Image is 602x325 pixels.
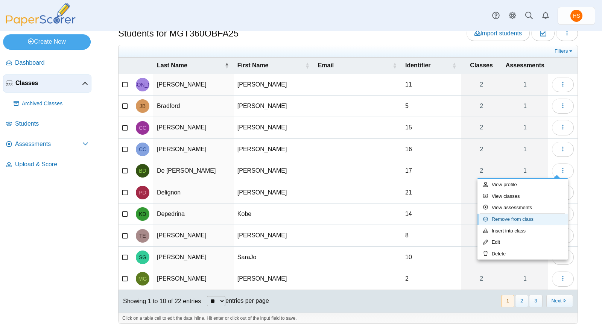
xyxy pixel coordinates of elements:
[3,156,91,174] a: Upload & Score
[157,62,187,68] span: Last Name
[153,74,234,96] td: [PERSON_NAME]
[461,204,502,225] a: 2
[139,125,146,131] span: Cameron Corcoran
[15,79,82,87] span: Classes
[461,268,502,289] a: 2
[502,268,548,289] a: 1
[3,74,91,93] a: Classes
[461,139,502,160] a: 2
[234,247,314,268] td: SaraJo
[401,117,461,138] td: 15
[470,62,493,68] span: Classes
[477,237,568,248] a: Edit
[405,62,431,68] span: Identifier
[502,117,548,138] a: 1
[140,103,146,109] span: Julia Bradford
[461,74,502,95] a: 2
[546,295,573,307] button: Next
[392,58,397,73] span: Email : Activate to sort
[119,290,201,313] div: Showing 1 to 10 of 22 entries
[153,225,234,246] td: [PERSON_NAME]
[558,7,595,25] a: Howard Stanger
[15,59,88,67] span: Dashboard
[537,8,554,24] a: Alerts
[477,214,568,225] a: Remove from class
[461,160,502,181] a: 2
[225,298,269,304] label: entries per page
[461,247,502,268] a: 2
[401,96,461,117] td: 5
[234,225,314,246] td: [PERSON_NAME]
[153,160,234,182] td: De [PERSON_NAME]
[139,168,146,173] span: Beatriz De Jodar Hernandez
[3,34,91,49] a: Create New
[515,295,528,307] button: 2
[477,225,568,237] a: Insert into class
[15,160,88,169] span: Upload & Score
[225,58,229,73] span: Last Name : Activate to invert sorting
[234,182,314,204] td: [PERSON_NAME]
[3,115,91,133] a: Students
[3,54,91,72] a: Dashboard
[234,160,314,182] td: [PERSON_NAME]
[153,204,234,225] td: Depedrina
[234,117,314,138] td: [PERSON_NAME]
[237,62,269,68] span: First Name
[3,3,78,26] img: PaperScorer
[139,147,146,152] span: Colin Corcoran
[477,191,568,202] a: View classes
[570,10,582,22] span: Howard Stanger
[139,255,146,260] span: SaraJo Gardner
[234,96,314,117] td: [PERSON_NAME]
[461,117,502,138] a: 2
[139,211,146,217] span: Kobe Depedrina
[501,295,514,307] button: 1
[118,27,239,40] h1: Students for MGT360OBFA25
[138,276,147,281] span: Megan Greenberg
[305,58,310,73] span: First Name : Activate to sort
[11,95,91,113] a: Archived Classes
[474,30,522,36] span: Import students
[3,21,78,27] a: PaperScorer
[500,295,573,307] nav: pagination
[153,247,234,268] td: [PERSON_NAME]
[502,96,548,117] a: 1
[3,135,91,153] a: Assessments
[477,202,568,213] a: View assessments
[318,62,334,68] span: Email
[401,182,461,204] td: 21
[139,233,146,238] span: Taylor Evans
[153,96,234,117] td: Bradford
[22,100,88,108] span: Archived Classes
[234,139,314,160] td: [PERSON_NAME]
[529,295,542,307] button: 3
[502,74,548,95] a: 1
[401,268,461,290] td: 2
[573,13,580,18] span: Howard Stanger
[153,182,234,204] td: Delignon
[234,74,314,96] td: [PERSON_NAME]
[401,225,461,246] td: 8
[401,204,461,225] td: 14
[506,62,544,68] span: Assessments
[553,47,576,55] a: Filters
[234,268,314,290] td: [PERSON_NAME]
[139,190,146,195] span: Paul Delignon
[153,268,234,290] td: [PERSON_NAME]
[461,96,502,117] a: 2
[467,26,530,41] a: Import students
[401,139,461,160] td: 16
[502,139,548,160] a: 1
[502,160,548,181] a: 1
[477,179,568,190] a: View profile
[15,120,88,128] span: Students
[401,247,461,268] td: 10
[461,182,502,203] a: 2
[121,82,164,87] span: Joseph Avino
[461,225,502,246] a: 2
[401,74,461,96] td: 11
[401,160,461,182] td: 17
[477,248,568,260] a: Delete
[234,204,314,225] td: Kobe
[119,313,578,324] div: Click on a table cell to edit the data inline. Hit enter or click out of the input field to save.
